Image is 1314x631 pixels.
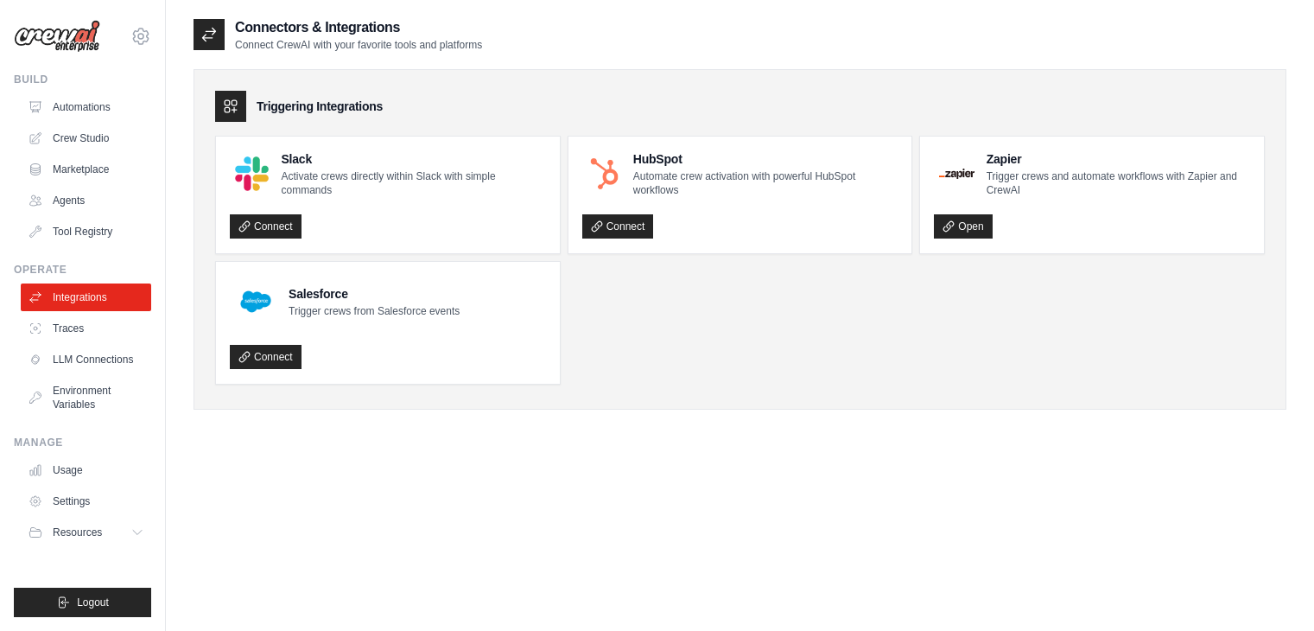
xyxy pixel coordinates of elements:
[21,456,151,484] a: Usage
[987,169,1250,197] p: Trigger crews and automate workflows with Zapier and CrewAI
[21,218,151,245] a: Tool Registry
[230,214,302,239] a: Connect
[281,150,545,168] h4: Slack
[21,519,151,546] button: Resources
[633,169,898,197] p: Automate crew activation with powerful HubSpot workflows
[53,526,102,539] span: Resources
[21,187,151,214] a: Agents
[235,281,276,322] img: Salesforce Logo
[21,315,151,342] a: Traces
[289,304,460,318] p: Trigger crews from Salesforce events
[21,377,151,418] a: Environment Variables
[21,156,151,183] a: Marketplace
[587,156,621,190] img: HubSpot Logo
[235,38,482,52] p: Connect CrewAI with your favorite tools and platforms
[633,150,898,168] h4: HubSpot
[21,93,151,121] a: Automations
[257,98,383,115] h3: Triggering Integrations
[235,156,269,190] img: Slack Logo
[21,488,151,515] a: Settings
[230,345,302,369] a: Connect
[582,214,654,239] a: Connect
[281,169,545,197] p: Activate crews directly within Slack with simple commands
[987,150,1250,168] h4: Zapier
[77,596,109,609] span: Logout
[14,20,100,53] img: Logo
[934,214,992,239] a: Open
[21,284,151,311] a: Integrations
[21,124,151,152] a: Crew Studio
[939,169,974,179] img: Zapier Logo
[14,588,151,617] button: Logout
[14,436,151,449] div: Manage
[235,17,482,38] h2: Connectors & Integrations
[21,346,151,373] a: LLM Connections
[14,73,151,86] div: Build
[289,285,460,303] h4: Salesforce
[1228,548,1314,631] iframe: Chat Widget
[14,263,151,277] div: Operate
